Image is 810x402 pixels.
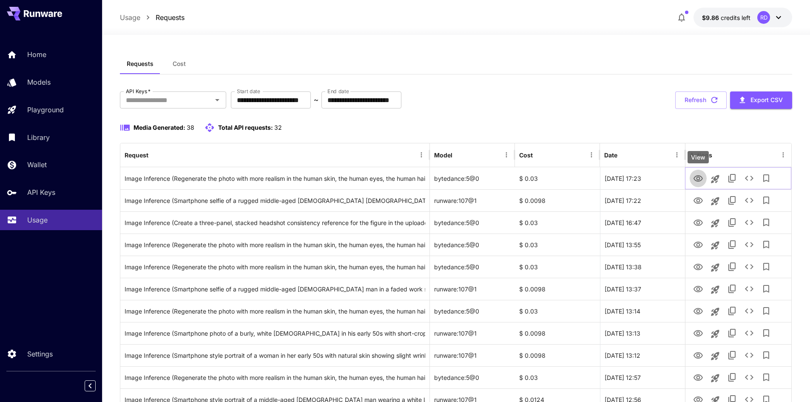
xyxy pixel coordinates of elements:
[120,12,185,23] nav: breadcrumb
[600,234,685,256] div: 25 Sep, 2025 13:55
[125,151,148,159] div: Request
[600,189,685,211] div: 25 Sep, 2025 17:22
[724,302,741,319] button: Copy TaskUUID
[707,171,724,188] button: Launch in playground
[707,325,724,342] button: Launch in playground
[600,322,685,344] div: 25 Sep, 2025 13:13
[707,259,724,276] button: Launch in playground
[515,300,600,322] div: $ 0.03
[758,280,775,297] button: Add to library
[690,324,707,342] button: View
[430,256,515,278] div: bytedance:5@0
[515,189,600,211] div: $ 0.0098
[690,258,707,275] button: View
[690,169,707,187] button: View
[515,211,600,234] div: $ 0.03
[125,168,425,189] div: Click to copy prompt
[515,278,600,300] div: $ 0.0098
[515,234,600,256] div: $ 0.03
[434,151,452,159] div: Model
[125,278,425,300] div: Click to copy prompt
[741,214,758,231] button: See details
[27,187,55,197] p: API Keys
[314,95,318,105] p: ~
[600,211,685,234] div: 25 Sep, 2025 16:47
[585,149,597,161] button: Menu
[777,149,789,161] button: Menu
[707,237,724,254] button: Launch in playground
[156,12,185,23] p: Requests
[741,347,758,364] button: See details
[430,344,515,366] div: runware:107@1
[730,91,792,109] button: Export CSV
[741,170,758,187] button: See details
[707,281,724,298] button: Launch in playground
[173,60,186,68] span: Cost
[758,347,775,364] button: Add to library
[126,88,151,95] label: API Keys
[688,151,709,163] div: View
[27,49,46,60] p: Home
[702,13,750,22] div: $9.85869
[515,344,600,366] div: $ 0.0098
[758,369,775,386] button: Add to library
[430,167,515,189] div: bytedance:5@0
[618,149,630,161] button: Sort
[741,258,758,275] button: See details
[211,94,223,106] button: Open
[430,322,515,344] div: runware:107@1
[91,378,102,393] div: Collapse sidebar
[758,214,775,231] button: Add to library
[758,325,775,342] button: Add to library
[707,303,724,320] button: Launch in playground
[741,325,758,342] button: See details
[415,149,427,161] button: Menu
[757,11,770,24] div: RD
[120,12,140,23] a: Usage
[721,14,750,21] span: credits left
[724,280,741,297] button: Copy TaskUUID
[125,190,425,211] div: Click to copy prompt
[741,302,758,319] button: See details
[515,167,600,189] div: $ 0.03
[515,322,600,344] div: $ 0.0098
[758,258,775,275] button: Add to library
[741,369,758,386] button: See details
[430,211,515,234] div: bytedance:5@0
[134,124,185,131] span: Media Generated:
[125,256,425,278] div: Click to copy prompt
[27,77,51,87] p: Models
[702,14,721,21] span: $9.86
[519,151,533,159] div: Cost
[741,192,758,209] button: See details
[600,366,685,388] div: 25 Sep, 2025 12:57
[724,170,741,187] button: Copy TaskUUID
[600,256,685,278] div: 25 Sep, 2025 13:38
[218,124,273,131] span: Total API requests:
[690,191,707,209] button: View
[125,234,425,256] div: Click to copy prompt
[690,280,707,297] button: View
[600,278,685,300] div: 25 Sep, 2025 13:37
[600,344,685,366] div: 25 Sep, 2025 13:12
[758,170,775,187] button: Add to library
[690,236,707,253] button: View
[690,214,707,231] button: View
[27,215,48,225] p: Usage
[707,348,724,365] button: Launch in playground
[125,322,425,344] div: Click to copy prompt
[707,193,724,210] button: Launch in playground
[724,347,741,364] button: Copy TaskUUID
[515,366,600,388] div: $ 0.03
[27,349,53,359] p: Settings
[675,91,727,109] button: Refresh
[127,60,153,68] span: Requests
[690,302,707,319] button: View
[534,149,546,161] button: Sort
[430,189,515,211] div: runware:107@1
[430,234,515,256] div: bytedance:5@0
[453,149,465,161] button: Sort
[430,278,515,300] div: runware:107@1
[149,149,161,161] button: Sort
